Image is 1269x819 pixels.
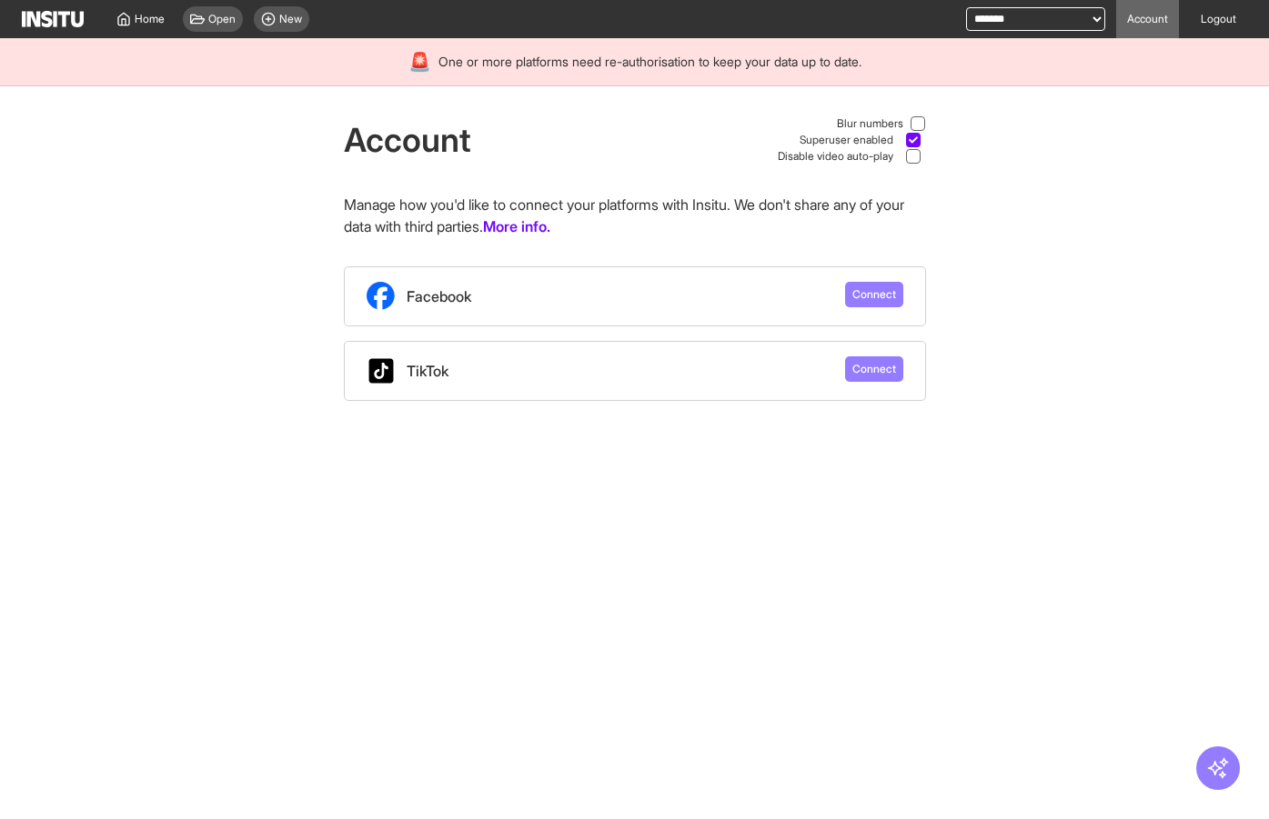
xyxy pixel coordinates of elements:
[852,287,896,302] span: Connect
[208,12,236,26] span: Open
[22,11,84,27] img: Logo
[438,53,861,71] span: One or more platforms need re-authorisation to keep your data up to date.
[800,133,893,147] span: Superuser enabled
[344,122,471,158] h1: Account
[852,362,896,376] span: Connect
[344,194,926,237] p: Manage how you'd like to connect your platforms with Insitu. We don't share any of your data with...
[845,356,903,382] button: Connect
[407,360,448,382] span: TikTok
[845,282,903,307] button: Connect
[279,12,302,26] span: New
[135,12,165,26] span: Home
[778,149,893,164] span: Disable video auto-play
[483,215,550,237] a: More info.
[407,285,471,307] span: Facebook
[837,116,903,131] span: Blur numbers
[408,49,431,75] div: 🚨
